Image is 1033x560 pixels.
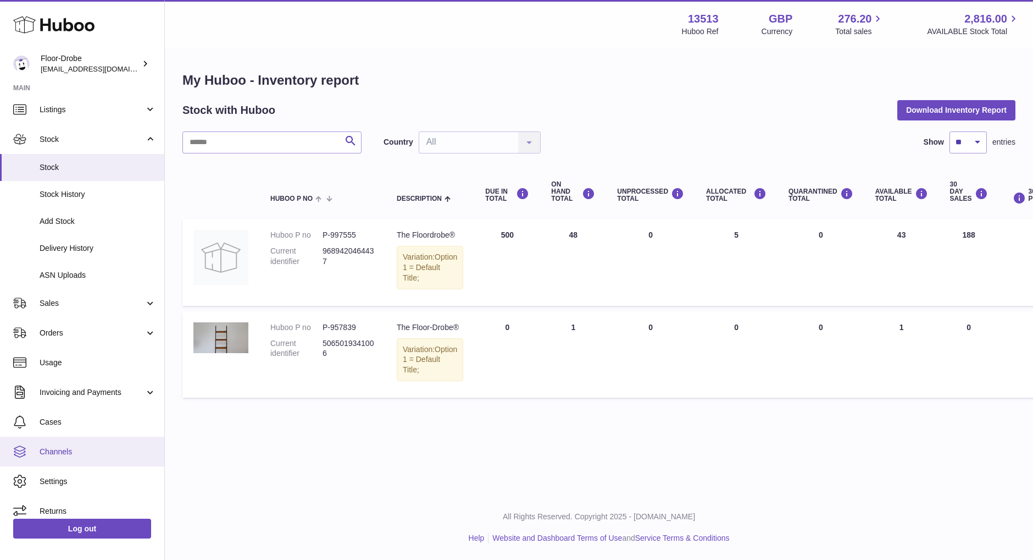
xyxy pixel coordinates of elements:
dt: Current identifier [270,246,323,267]
img: product image [193,230,248,285]
span: Delivery History [40,243,156,254]
button: Download Inventory Report [897,100,1015,120]
span: Channels [40,447,156,457]
span: Usage [40,358,156,368]
div: The Floordrobe® [397,230,463,240]
td: 500 [474,219,540,306]
span: entries [992,137,1015,147]
td: 0 [695,311,777,398]
span: Add Stock [40,216,156,227]
div: Huboo Ref [682,26,719,37]
span: Total sales [835,26,884,37]
span: Option 1 = Default Title; [403,252,457,282]
h1: My Huboo - Inventory report [182,72,1015,89]
a: Website and Dashboard Terms of Use [492,534,622,542]
dd: P-957839 [323,322,375,333]
td: 48 [540,219,606,306]
div: The Floor-Drobe® [397,322,463,333]
div: ALLOCATED Total [706,188,767,202]
a: Log out [13,519,151,539]
span: Invoicing and Payments [40,387,145,398]
span: Stock [40,162,156,173]
span: 0 [819,323,823,332]
span: AVAILABLE Stock Total [927,26,1020,37]
td: 1 [540,311,606,398]
a: Service Terms & Conditions [635,534,730,542]
span: 0 [819,230,823,239]
div: Variation: [397,246,463,289]
div: QUARANTINED Total [788,188,853,202]
p: All Rights Reserved. Copyright 2025 - [DOMAIN_NAME] [174,512,1024,522]
span: Settings [40,476,156,487]
td: 0 [606,311,695,398]
span: Description [397,195,442,202]
span: Orders [40,328,145,338]
dt: Huboo P no [270,322,323,333]
td: 188 [939,219,999,306]
div: Currency [762,26,793,37]
span: [EMAIL_ADDRESS][DOMAIN_NAME] [41,64,162,73]
td: 0 [606,219,695,306]
span: Listings [40,105,145,115]
span: 276.20 [838,12,871,26]
div: AVAILABLE Total [875,188,928,202]
td: 43 [864,219,939,306]
span: Sales [40,298,145,309]
td: 5 [695,219,777,306]
div: Floor-Drobe [41,53,140,74]
dd: 9689420464437 [323,246,375,267]
h2: Stock with Huboo [182,103,275,118]
li: and [488,533,729,543]
dt: Current identifier [270,338,323,359]
span: ASN Uploads [40,270,156,281]
a: 2,816.00 AVAILABLE Stock Total [927,12,1020,37]
label: Show [924,137,944,147]
div: UNPROCESSED Total [617,188,684,202]
span: 2,816.00 [964,12,1007,26]
span: Huboo P no [270,195,313,202]
span: Cases [40,417,156,427]
td: 0 [939,311,999,398]
dd: P-997555 [323,230,375,240]
label: Country [384,137,413,147]
td: 0 [474,311,540,398]
div: DUE IN TOTAL [485,188,529,202]
div: Variation: [397,338,463,382]
img: product image [193,322,248,353]
a: Help [469,534,485,542]
div: ON HAND Total [551,181,595,203]
strong: 13513 [688,12,719,26]
div: 30 DAY SALES [950,181,988,203]
span: Stock History [40,189,156,200]
td: 1 [864,311,939,398]
span: Stock [40,134,145,145]
dt: Huboo P no [270,230,323,240]
dd: 5065019341006 [323,338,375,359]
span: Option 1 = Default Title; [403,345,457,375]
strong: GBP [769,12,792,26]
img: jthurling@live.com [13,56,30,72]
span: Returns [40,506,156,517]
a: 276.20 Total sales [835,12,884,37]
